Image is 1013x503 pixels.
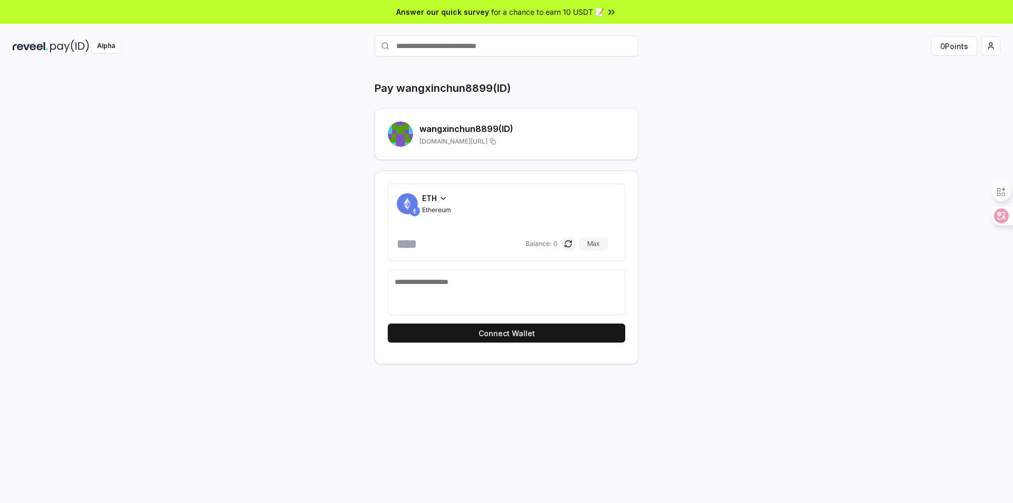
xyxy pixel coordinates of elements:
[396,6,489,17] span: Answer our quick survey
[13,40,48,53] img: reveel_dark
[91,40,121,53] div: Alpha
[553,240,558,248] span: 0
[491,6,604,17] span: for a chance to earn 10 USDT 📝
[419,122,625,135] h2: wangxinchun8899 (ID)
[579,238,608,250] button: Max
[931,36,977,55] button: 0Points
[375,81,511,96] h1: Pay wangxinchun8899(ID)
[525,240,551,248] span: Balance:
[388,324,625,343] button: Connect Wallet
[419,137,488,146] span: [DOMAIN_NAME][URL]
[422,206,451,214] span: Ethereum
[50,40,89,53] img: pay_id
[422,193,437,204] span: ETH
[409,206,420,216] img: ETH.svg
